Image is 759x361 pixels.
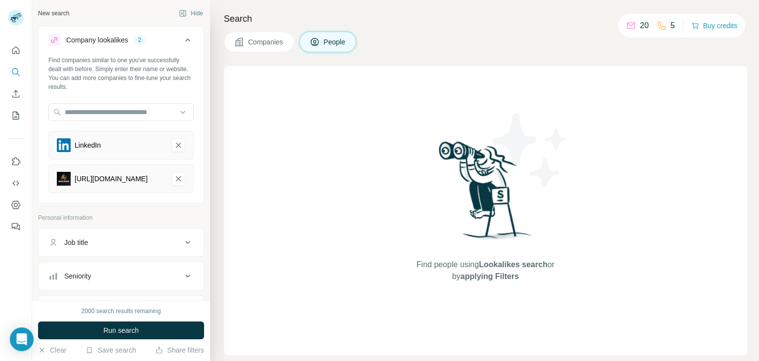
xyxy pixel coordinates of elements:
[134,36,145,44] div: 2
[8,218,24,236] button: Feedback
[103,325,139,335] span: Run search
[8,196,24,214] button: Dashboard
[39,231,204,254] button: Job title
[39,264,204,288] button: Seniority
[38,9,69,18] div: New search
[85,345,136,355] button: Save search
[82,307,161,316] div: 2000 search results remaining
[57,138,71,152] img: LinkedIn-logo
[671,20,675,32] p: 5
[39,298,204,321] button: Department
[171,172,185,186] button: https://www.linkedin.com/redir/suspicious-page?url=quicktrade%2eworld-remove-button
[64,238,88,247] div: Job title
[75,140,101,150] div: LinkedIn
[38,213,204,222] p: Personal information
[8,107,24,124] button: My lists
[39,28,204,56] button: Company lookalikes2
[434,139,537,249] img: Surfe Illustration - Woman searching with binoculars
[8,174,24,192] button: Use Surfe API
[224,12,747,26] h4: Search
[8,63,24,81] button: Search
[324,37,346,47] span: People
[155,345,204,355] button: Share filters
[640,20,649,32] p: 20
[8,85,24,103] button: Enrich CSV
[479,260,548,269] span: Lookalikes search
[172,6,210,21] button: Hide
[8,41,24,59] button: Quick start
[64,271,91,281] div: Seniority
[171,138,185,152] button: LinkedIn-remove-button
[691,19,737,33] button: Buy credits
[48,56,194,91] div: Find companies similar to one you've successfully dealt with before. Simply enter their name or w...
[486,106,575,195] img: Surfe Illustration - Stars
[75,174,148,184] div: [URL][DOMAIN_NAME]
[38,345,66,355] button: Clear
[406,259,564,282] span: Find people using or by
[57,172,71,186] img: https://www.linkedin.com/redir/suspicious-page?url=quicktrade%2eworld-logo
[8,153,24,170] button: Use Surfe on LinkedIn
[10,327,34,351] div: Open Intercom Messenger
[66,35,128,45] div: Company lookalikes
[248,37,284,47] span: Companies
[38,321,204,339] button: Run search
[461,272,519,281] span: applying Filters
